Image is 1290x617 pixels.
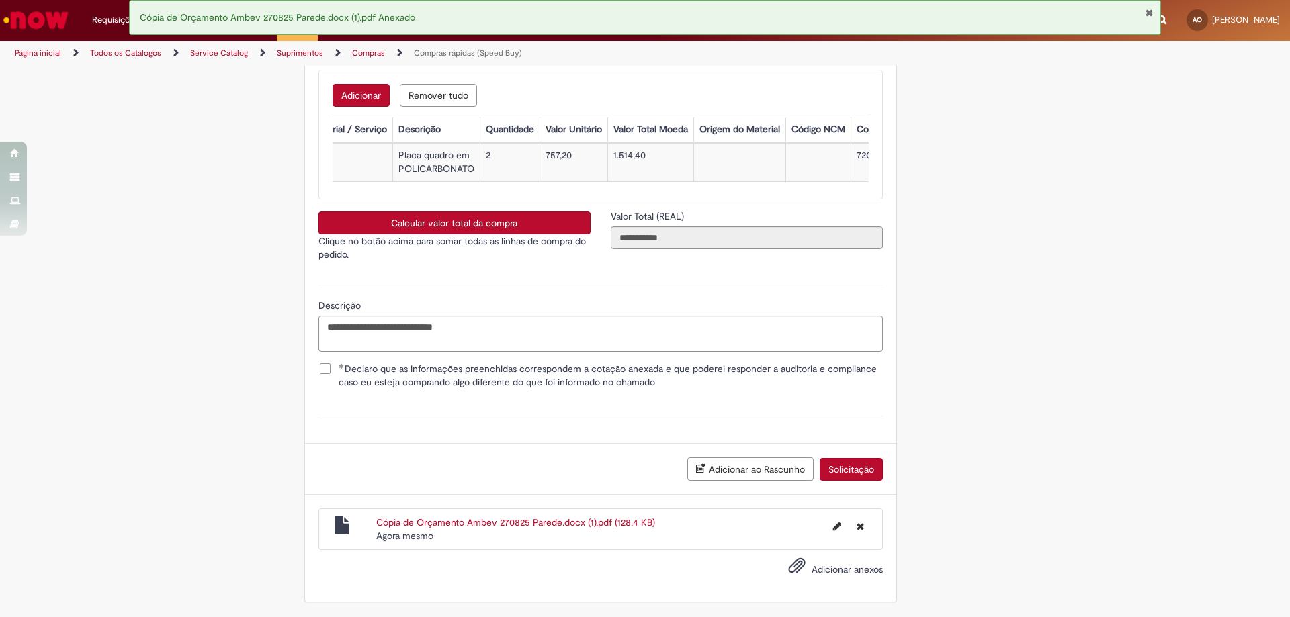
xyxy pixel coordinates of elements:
[611,226,883,249] input: Valor Total (REAL)
[339,362,883,389] span: Declaro que as informações preenchidas correspondem a cotação anexada e que poderei responder a a...
[1145,7,1154,18] button: Fechar Notificação
[318,299,363,312] span: Descrição
[785,117,851,142] th: Código NCM
[687,457,814,481] button: Adicionar ao Rascunho
[480,144,540,182] td: 2
[339,363,345,369] span: Obrigatório Preenchido
[352,48,385,58] a: Compras
[851,117,922,142] th: Conta contábil
[1193,15,1202,24] span: AO
[318,234,591,261] p: Clique no botão acima para somar todas as linhas de compra do pedido.
[693,117,785,142] th: Origem do Material
[376,530,433,542] time: 28/08/2025 10:36:19
[1212,14,1280,26] span: [PERSON_NAME]
[376,516,655,528] a: Cópia de Orçamento Ambev 270825 Parede.docx (1).pdf (128.4 KB)
[607,117,693,142] th: Valor Total Moeda
[611,209,687,223] label: Somente leitura - Valor Total (REAL)
[820,458,883,481] button: Solicitação
[392,117,480,142] th: Descrição
[392,144,480,182] td: Placa quadro em POLICARBONATO
[849,516,872,537] button: Excluir Cópia de Orçamento Ambev 270825 Parede.docx (1).pdf
[140,11,415,23] span: Cópia de Orçamento Ambev 270825 Parede.docx (1).pdf Anexado
[376,530,433,542] span: Agora mesmo
[1,7,71,34] img: ServiceNow
[400,84,477,107] button: Remove all rows for Lista de Itens
[414,48,522,58] a: Compras rápidas (Speed Buy)
[318,316,883,352] textarea: Descrição
[318,211,591,234] button: Calcular valor total da compra
[15,48,61,58] a: Página inicial
[540,144,607,182] td: 757,20
[812,563,883,575] span: Adicionar anexos
[607,144,693,182] td: 1.514,40
[851,144,922,182] td: 72034101
[540,117,607,142] th: Valor Unitário
[90,48,161,58] a: Todos os Catálogos
[10,41,850,66] ul: Trilhas de página
[333,84,390,107] button: Add a row for Lista de Itens
[785,553,809,584] button: Adicionar anexos
[480,117,540,142] th: Quantidade
[611,210,687,222] span: Somente leitura - Valor Total (REAL)
[825,516,849,537] button: Editar nome de arquivo Cópia de Orçamento Ambev 270825 Parede.docx (1).pdf
[92,13,139,27] span: Requisições
[190,48,248,58] a: Service Catalog
[277,48,323,58] a: Suprimentos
